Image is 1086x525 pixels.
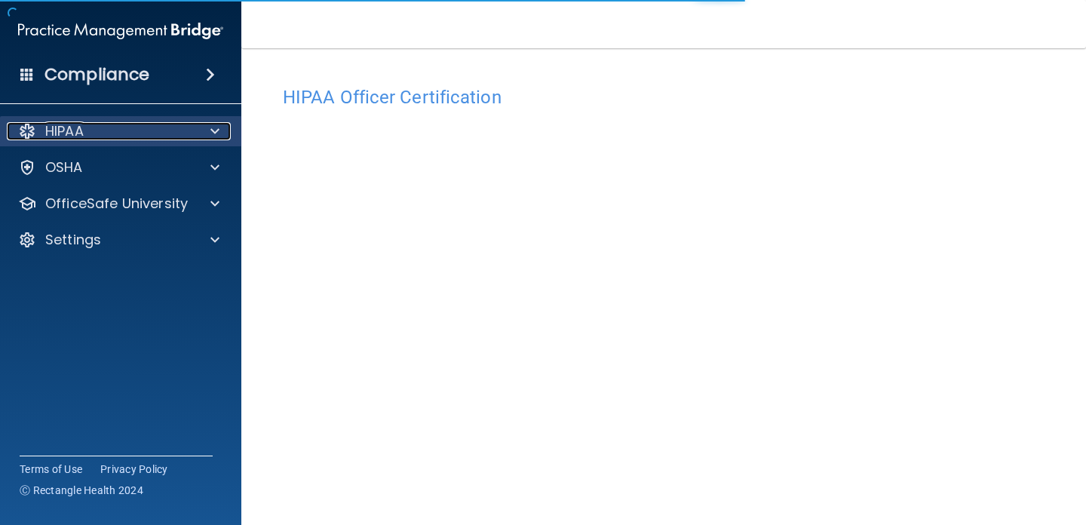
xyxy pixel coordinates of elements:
[20,483,143,498] span: Ⓒ Rectangle Health 2024
[18,231,219,249] a: Settings
[45,122,84,140] p: HIPAA
[45,231,101,249] p: Settings
[283,87,1045,107] h4: HIPAA Officer Certification
[100,462,168,477] a: Privacy Policy
[45,158,83,177] p: OSHA
[18,16,223,46] img: PMB logo
[44,64,149,85] h4: Compliance
[18,158,219,177] a: OSHA
[825,418,1068,478] iframe: Drift Widget Chat Controller
[18,122,219,140] a: HIPAA
[45,195,188,213] p: OfficeSafe University
[18,195,219,213] a: OfficeSafe University
[20,462,82,477] a: Terms of Use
